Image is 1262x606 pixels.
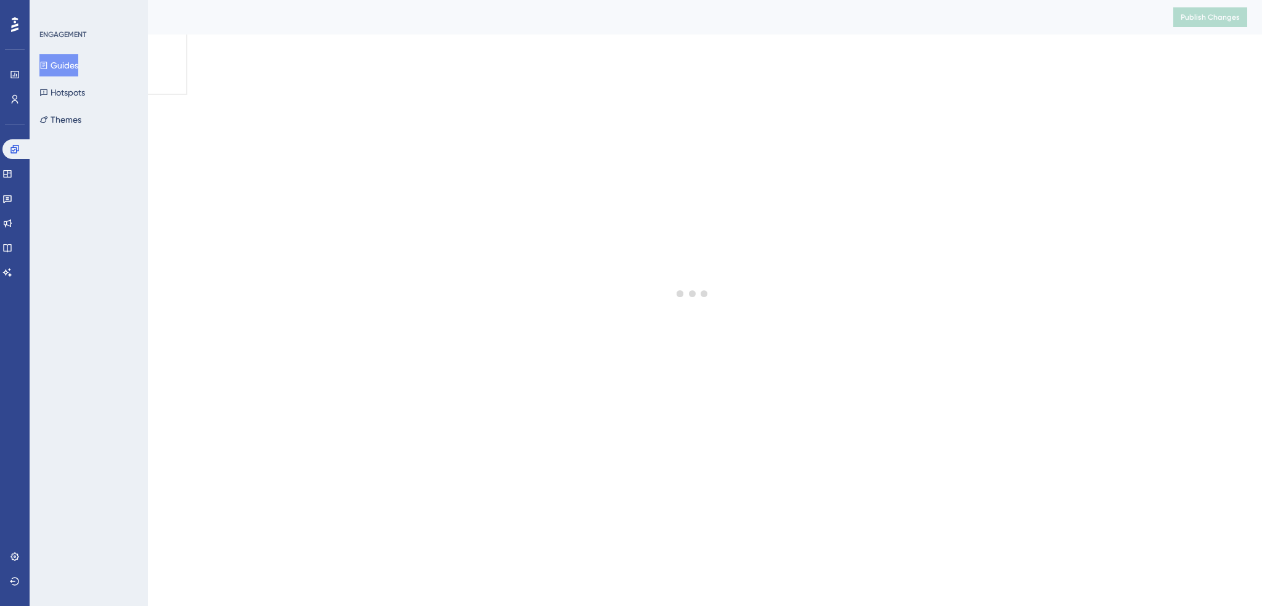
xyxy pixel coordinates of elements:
button: Publish Changes [1173,7,1247,27]
span: Publish Changes [1181,12,1240,22]
button: Guides [39,54,78,76]
button: Themes [39,109,81,131]
div: ENGAGEMENT [39,30,86,39]
button: Hotspots [39,81,85,104]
